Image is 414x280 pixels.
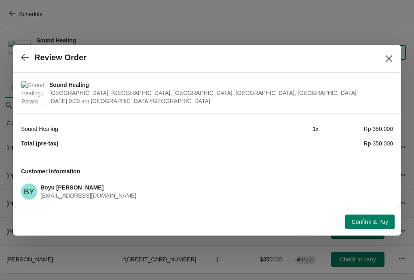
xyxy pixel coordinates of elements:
[21,81,45,105] img: Sound Healing | Potato Head Suites & Studios, Jalan Petitenget, Seminyak, Badung Regency, Bali, I...
[49,97,389,105] span: [DATE] 9:00 am [GEOGRAPHIC_DATA]/[GEOGRAPHIC_DATA]
[21,140,58,147] strong: Total (pre-tax)
[34,53,87,62] h2: Review Order
[319,125,393,133] div: Rp 350.000
[21,125,244,133] div: Sound Healing
[49,89,389,97] span: [GEOGRAPHIC_DATA], [GEOGRAPHIC_DATA], [GEOGRAPHIC_DATA], [GEOGRAPHIC_DATA], [GEOGRAPHIC_DATA]
[40,184,103,191] span: Boyu [PERSON_NAME]
[40,192,136,199] span: [EMAIL_ADDRESS][DOMAIN_NAME]
[352,219,388,225] span: Confirm & Pay
[319,139,393,147] div: Rp 350.000
[345,215,395,229] button: Confirm & Pay
[49,81,389,89] span: Sound Healing
[382,51,396,66] button: Close
[21,168,80,175] span: Customer Information
[24,187,35,196] text: BY
[21,183,37,200] span: Boyu
[244,125,319,133] div: 1 x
